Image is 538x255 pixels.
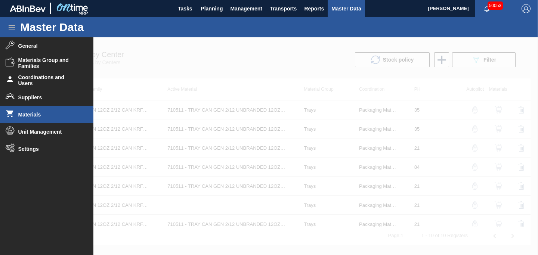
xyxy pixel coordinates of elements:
[18,57,80,69] span: Materials Group and Families
[10,5,46,12] img: TNhmsLtSVTkK8tSr43FrP2fwEKptu5GPRR3wAAAABJRU5ErkJggg==
[18,146,80,152] span: Settings
[20,23,153,31] h1: Master Data
[304,4,324,13] span: Reports
[18,129,80,135] span: Unit Management
[475,3,499,14] button: Notifications
[331,4,361,13] span: Master Data
[18,112,80,118] span: Materials
[522,4,531,13] img: Logout
[488,1,503,10] span: 50053
[201,4,223,13] span: Planning
[18,74,80,86] span: Coordinations and Users
[177,4,193,13] span: Tasks
[18,94,80,100] span: Suppliers
[270,4,297,13] span: Transports
[230,4,262,13] span: Management
[18,43,80,49] span: General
